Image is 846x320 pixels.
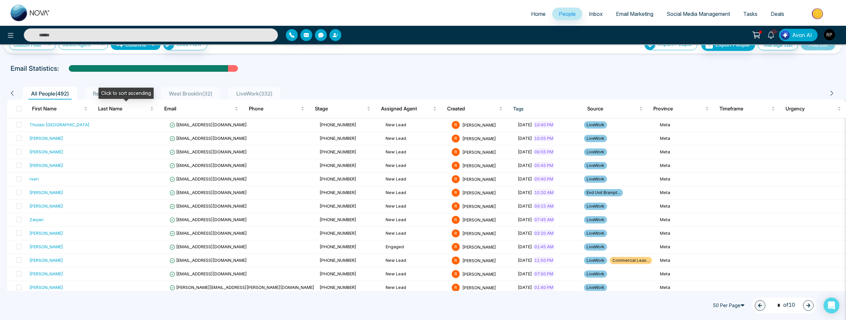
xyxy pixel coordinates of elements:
th: Source [582,100,648,118]
span: All People ( 492 ) [28,90,72,97]
span: [DATE] [518,244,532,249]
button: Columnsdown [111,39,161,50]
img: User Avatar [824,29,835,40]
span: [PERSON_NAME] [462,258,496,263]
th: Last Name [93,100,159,118]
button: Export People [701,38,755,51]
div: [PERSON_NAME] [29,162,63,169]
span: 11:50 PM [533,257,555,263]
span: [DATE] [518,217,532,222]
span: [PHONE_NUMBER] [320,122,356,127]
span: 02:20 AM [533,230,555,236]
span: [PHONE_NUMBER] [320,217,356,222]
a: 10+ [763,29,779,40]
span: [DATE] [518,285,532,290]
span: 10:20 AM [533,189,555,196]
td: Meta [657,173,723,186]
span: Email [164,105,233,113]
div: Thulasi [GEOGRAPHIC_DATA] [29,121,90,128]
th: Stage [310,100,376,118]
span: Deals [771,11,784,17]
span: [PHONE_NUMBER] [320,244,356,249]
span: LiveWork [584,257,607,264]
span: [EMAIL_ADDRESS][DOMAIN_NAME] [170,136,247,141]
span: [DATE] [518,230,532,236]
span: West Brooklin ( 32 ) [166,90,215,97]
span: R [452,135,460,142]
th: Tags [508,100,582,118]
span: [EMAIL_ADDRESS][DOMAIN_NAME] [170,163,247,168]
span: [EMAIL_ADDRESS][DOMAIN_NAME] [170,203,247,209]
span: 09:15 AM [533,203,555,209]
th: Assigned Agent [376,100,442,118]
td: New Lead [383,145,449,159]
span: [PHONE_NUMBER] [320,136,356,141]
td: Meta [657,132,723,145]
a: Inbox [582,8,609,20]
span: [EMAIL_ADDRESS][DOMAIN_NAME] [170,271,247,276]
td: New Lead [383,200,449,213]
td: New Lead [383,118,449,132]
div: [PERSON_NAME] [29,270,63,277]
span: [EMAIL_ADDRESS][DOMAIN_NAME] [170,217,247,222]
span: Tasks [743,11,757,17]
span: R [452,202,460,210]
span: 05:40 PM [533,176,555,182]
td: Engaged [383,240,449,254]
td: New Lead [383,281,449,295]
td: Meta [657,145,723,159]
span: [PERSON_NAME] [462,176,496,181]
th: Timeframe [714,100,780,118]
span: R [452,243,460,251]
td: New Lead [383,159,449,173]
td: Meta [657,240,723,254]
span: LiveWork ( 332 ) [234,90,275,97]
span: Inbox [589,11,603,17]
img: Lead Flow [781,30,790,40]
span: LiveWork [584,121,607,129]
td: Meta [657,186,723,200]
td: New Lead [383,254,449,267]
td: New Lead [383,186,449,200]
span: [PERSON_NAME] [462,271,496,276]
span: Commercial Leas... [610,257,652,264]
span: [PERSON_NAME] [462,285,496,290]
img: Nova CRM Logo [11,5,50,21]
span: People [559,11,576,17]
span: LiveWork [584,284,607,291]
span: LiveWork [584,148,607,156]
div: Zaiyan [29,216,44,223]
span: Source [587,105,638,113]
td: New Lead [383,132,449,145]
a: Tasks [737,8,764,20]
span: [DATE] [518,136,532,141]
span: [EMAIL_ADDRESS][DOMAIN_NAME] [170,122,247,127]
span: LiveWork [584,216,607,223]
td: New Lead [383,227,449,240]
span: 10:05 PM [533,135,555,141]
span: 10+ [771,29,777,35]
span: R [452,257,460,264]
span: [EMAIL_ADDRESS][DOMAIN_NAME] [170,190,247,195]
button: Lead Flow [163,39,207,50]
span: [PERSON_NAME] [462,190,496,195]
span: Phone [249,105,299,113]
span: Export People [715,41,750,48]
span: 50 Per Page [710,300,750,311]
span: [EMAIL_ADDRESS][DOMAIN_NAME] [170,149,247,154]
span: Urgency [786,105,836,113]
div: [PERSON_NAME] [29,257,63,263]
span: Home [531,11,546,17]
a: Home [524,8,552,20]
div: [PERSON_NAME] [29,284,63,291]
span: LiveWork [584,270,607,278]
span: R [452,189,460,197]
span: [DATE] [518,163,532,168]
span: [PERSON_NAME] [462,122,496,127]
span: R [452,270,460,278]
a: Social Media Management [660,8,737,20]
td: New Lead [383,267,449,281]
td: Meta [657,254,723,267]
th: Phone [244,100,310,118]
span: [PERSON_NAME] [462,136,496,141]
